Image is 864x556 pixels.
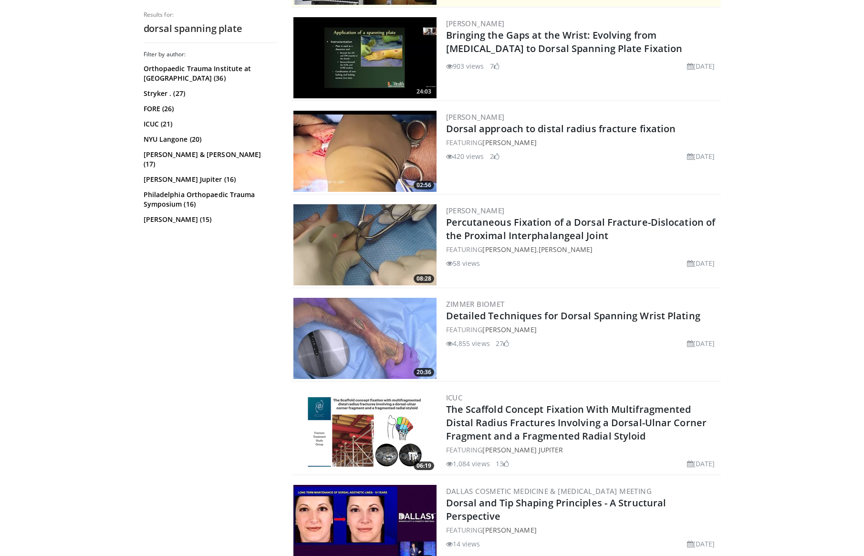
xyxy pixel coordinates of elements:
[144,104,275,114] a: FORE (26)
[414,181,434,189] span: 02:56
[687,459,715,469] li: [DATE]
[446,393,463,402] a: ICUC
[446,525,719,535] div: FEATURING
[414,274,434,283] span: 08:28
[144,215,275,224] a: [PERSON_NAME] (15)
[446,151,484,161] li: 420 views
[446,459,490,469] li: 1,084 views
[414,87,434,96] span: 24:03
[687,539,715,549] li: [DATE]
[446,539,480,549] li: 14 views
[482,138,536,147] a: [PERSON_NAME]
[414,462,434,470] span: 06:19
[482,445,563,454] a: [PERSON_NAME] Jupiter
[293,17,437,98] img: de0903d6-72e5-4f94-a9bf-d4c6685b9a0c.300x170_q85_crop-smart_upscale.jpg
[144,11,277,19] p: Results for:
[539,245,593,254] a: [PERSON_NAME]
[293,111,437,192] a: 02:56
[144,175,275,184] a: [PERSON_NAME] Jupiter (16)
[446,299,505,309] a: Zimmer Biomet
[687,338,715,348] li: [DATE]
[446,244,719,254] div: FEATURING ,
[446,206,505,215] a: [PERSON_NAME]
[144,135,275,144] a: NYU Langone (20)
[446,309,700,322] a: Detailed Techniques for Dorsal Spanning Wrist Plating
[482,325,536,334] a: [PERSON_NAME]
[144,22,277,35] h2: dorsal spanning plate
[446,29,683,55] a: Bringing the Gaps at the Wrist: Evolving from [MEDICAL_DATA] to Dorsal Spanning Plate Fixation
[293,298,437,379] img: 758d844e-3508-4a09-9c8d-31cc06d7cd3c.300x170_q85_crop-smart_upscale.jpg
[446,486,652,496] a: Dallas Cosmetic Medicine & [MEDICAL_DATA] Meeting
[482,245,536,254] a: [PERSON_NAME]
[490,151,500,161] li: 2
[293,298,437,379] a: 20:36
[446,19,505,28] a: [PERSON_NAME]
[414,368,434,377] span: 20:36
[446,122,676,135] a: Dorsal approach to distal radius fracture fixation
[293,391,437,472] a: 06:19
[144,89,275,98] a: Stryker . (27)
[144,190,275,209] a: Philadelphia Orthopaedic Trauma Symposium (16)
[144,150,275,169] a: [PERSON_NAME] & [PERSON_NAME] (17)
[446,445,719,455] div: FEATURING
[687,151,715,161] li: [DATE]
[446,216,716,242] a: Percutaneous Fixation of a Dorsal Fracture-Dislocation of the Proximal Interphalangeal Joint
[293,204,437,285] a: 08:28
[144,119,275,129] a: ICUC (21)
[293,391,437,472] img: 67694029-93d5-42aa-87fd-b8c6c924b8d5.png.300x170_q85_crop-smart_upscale.png
[446,403,707,442] a: The Scaffold Concept Fixation With Multifragmented Distal Radius Fractures Involving a Dorsal-Uln...
[446,258,480,268] li: 58 views
[482,525,536,535] a: [PERSON_NAME]
[446,496,666,523] a: Dorsal and Tip Shaping Principles - A Structural Perspective
[446,325,719,335] div: FEATURING
[144,51,277,58] h3: Filter by author:
[144,64,275,83] a: Orthopaedic Trauma Institute at [GEOGRAPHIC_DATA] (36)
[496,338,509,348] li: 27
[496,459,509,469] li: 13
[446,112,505,122] a: [PERSON_NAME]
[687,258,715,268] li: [DATE]
[446,61,484,71] li: 903 views
[293,111,437,192] img: 44ea742f-4847-4f07-853f-8a642545db05.300x170_q85_crop-smart_upscale.jpg
[687,61,715,71] li: [DATE]
[490,61,500,71] li: 7
[293,17,437,98] a: 24:03
[446,137,719,147] div: FEATURING
[293,204,437,285] img: 0db5d139-5883-4fc9-8395-9594607a112a.300x170_q85_crop-smart_upscale.jpg
[446,338,490,348] li: 4,855 views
